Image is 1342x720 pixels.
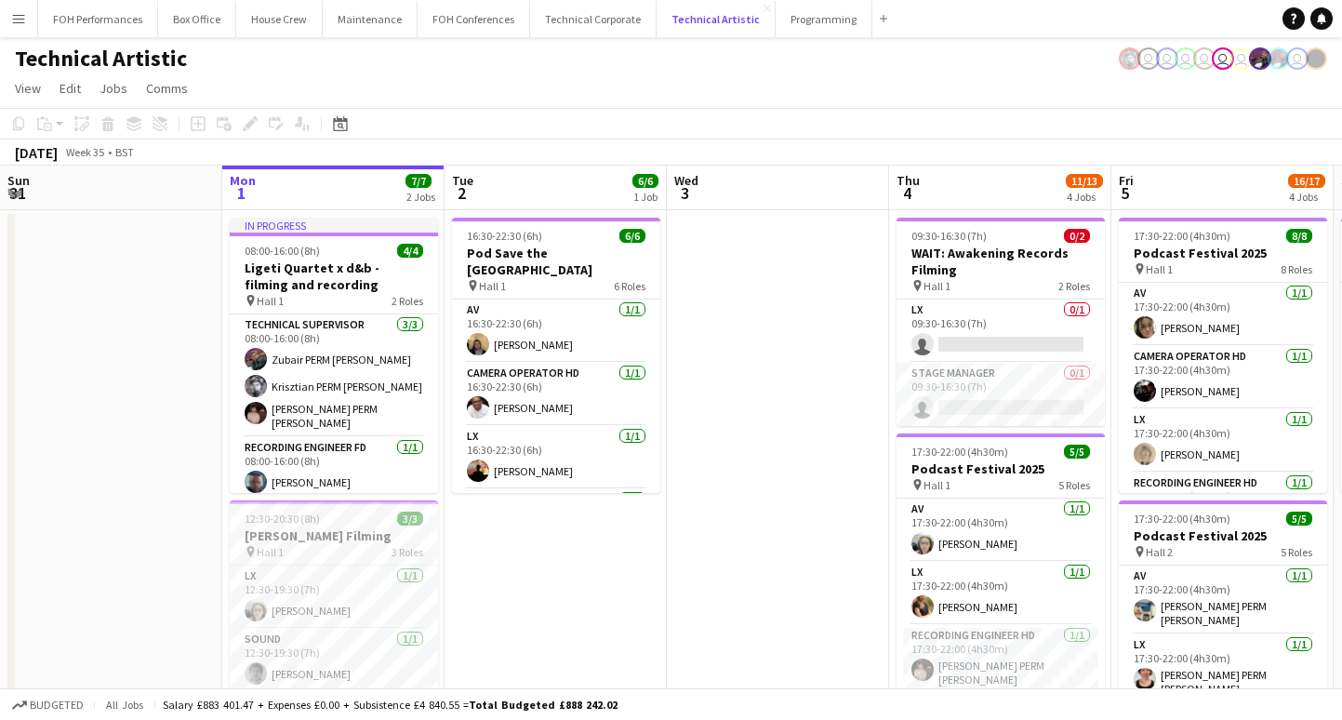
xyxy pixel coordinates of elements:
[1288,174,1325,188] span: 16/17
[1212,47,1234,70] app-user-avatar: Liveforce Admin
[1305,47,1327,70] app-user-avatar: Gabrielle Barr
[897,245,1105,278] h3: WAIT: Awakening Records Filming
[15,143,58,162] div: [DATE]
[230,172,256,189] span: Mon
[1230,47,1253,70] app-user-avatar: Liveforce Admin
[392,294,423,308] span: 2 Roles
[115,145,134,159] div: BST
[674,172,698,189] span: Wed
[406,190,435,204] div: 2 Jobs
[61,145,108,159] span: Week 35
[38,1,158,37] button: FOH Performances
[897,625,1105,694] app-card-role: Recording Engineer HD1/117:30-22:00 (4h30m)[PERSON_NAME] PERM [PERSON_NAME]
[30,699,84,712] span: Budgeted
[923,279,950,293] span: Hall 1
[897,562,1105,625] app-card-role: LX1/117:30-22:00 (4h30m)[PERSON_NAME]
[1268,47,1290,70] app-user-avatar: Zubair PERM Dhalla
[7,172,30,189] span: Sun
[230,260,438,293] h3: Ligeti Quartet x d&b - filming and recording
[397,244,423,258] span: 4/4
[897,218,1105,426] app-job-card: 09:30-16:30 (7h)0/2WAIT: Awakening Records Filming Hall 12 RolesLX0/109:30-16:30 (7h) Stage Manag...
[897,433,1105,709] app-job-card: 17:30-22:00 (4h30m)5/5Podcast Festival 2025 Hall 15 RolesAV1/117:30-22:00 (4h30m)[PERSON_NAME]LX1...
[452,426,660,489] app-card-role: LX1/116:30-22:30 (6h)[PERSON_NAME]
[1066,174,1103,188] span: 11/13
[479,279,506,293] span: Hall 1
[452,172,473,189] span: Tue
[633,190,658,204] div: 1 Job
[139,76,195,100] a: Comms
[1119,527,1327,544] h3: Podcast Festival 2025
[230,566,438,629] app-card-role: LX1/112:30-19:30 (7h)[PERSON_NAME]
[7,76,48,100] a: View
[245,244,320,258] span: 08:00-16:00 (8h)
[632,174,658,188] span: 6/6
[397,512,423,526] span: 3/3
[452,363,660,426] app-card-role: Camera Operator HD1/116:30-22:30 (6h)[PERSON_NAME]
[894,182,920,204] span: 4
[1249,47,1271,70] app-user-avatar: Zubair PERM Dhalla
[1156,47,1178,70] app-user-avatar: Liveforce Admin
[1116,182,1134,204] span: 5
[1058,478,1090,492] span: 5 Roles
[230,314,438,437] app-card-role: Technical Supervisor3/308:00-16:00 (8h)Zubair PERM [PERSON_NAME]Krisztian PERM [PERSON_NAME][PERS...
[5,182,30,204] span: 31
[1064,229,1090,243] span: 0/2
[405,174,432,188] span: 7/7
[1137,47,1160,70] app-user-avatar: Abby Hubbard
[897,363,1105,426] app-card-role: Stage Manager0/109:30-16:30 (7h)
[911,445,1008,459] span: 17:30-22:00 (4h30m)
[1119,283,1327,346] app-card-role: AV1/117:30-22:00 (4h30m)[PERSON_NAME]
[230,218,438,233] div: In progress
[1146,545,1173,559] span: Hall 2
[1119,409,1327,473] app-card-role: LX1/117:30-22:00 (4h30m)[PERSON_NAME]
[1119,566,1327,634] app-card-role: AV1/117:30-22:00 (4h30m)[PERSON_NAME] PERM [PERSON_NAME]
[245,512,320,526] span: 12:30-20:30 (8h)
[257,545,284,559] span: Hall 1
[1064,445,1090,459] span: 5/5
[1119,473,1327,541] app-card-role: Recording Engineer HD1/117:30-22:00 (4h30m)
[452,489,660,558] app-card-role: Recording Engineer HD1/1
[1286,47,1309,70] app-user-avatar: Nathan PERM Birdsall
[897,460,1105,477] h3: Podcast Festival 2025
[897,300,1105,363] app-card-role: LX0/109:30-16:30 (7h)
[1058,279,1090,293] span: 2 Roles
[418,1,530,37] button: FOH Conferences
[657,1,776,37] button: Technical Artistic
[1175,47,1197,70] app-user-avatar: Liveforce Admin
[897,499,1105,562] app-card-role: AV1/117:30-22:00 (4h30m)[PERSON_NAME]
[1119,245,1327,261] h3: Podcast Festival 2025
[230,437,438,500] app-card-role: Recording Engineer FD1/108:00-16:00 (8h)[PERSON_NAME]
[1134,512,1230,526] span: 17:30-22:00 (4h30m)
[92,76,135,100] a: Jobs
[452,218,660,493] app-job-card: 16:30-22:30 (6h)6/6Pod Save the [GEOGRAPHIC_DATA] Hall 16 RolesAV1/116:30-22:30 (6h)[PERSON_NAME]...
[469,698,618,712] span: Total Budgeted £888 242.02
[911,229,987,243] span: 09:30-16:30 (7h)
[323,1,418,37] button: Maintenance
[60,80,81,97] span: Edit
[163,698,618,712] div: Salary £883 401.47 + Expenses £0.00 + Subsistence £4 840.55 =
[257,294,284,308] span: Hall 1
[1067,190,1102,204] div: 4 Jobs
[619,229,645,243] span: 6/6
[1146,262,1173,276] span: Hall 1
[15,80,41,97] span: View
[146,80,188,97] span: Comms
[614,279,645,293] span: 6 Roles
[1281,545,1312,559] span: 5 Roles
[776,1,872,37] button: Programming
[52,76,88,100] a: Edit
[1134,229,1230,243] span: 17:30-22:00 (4h30m)
[530,1,657,37] button: Technical Corporate
[392,545,423,559] span: 3 Roles
[230,218,438,493] app-job-card: In progress08:00-16:00 (8h)4/4Ligeti Quartet x d&b - filming and recording Hall 12 RolesTechnical...
[452,245,660,278] h3: Pod Save the [GEOGRAPHIC_DATA]
[1119,218,1327,493] app-job-card: 17:30-22:00 (4h30m)8/8Podcast Festival 2025 Hall 18 RolesAV1/117:30-22:00 (4h30m)[PERSON_NAME]Cam...
[467,229,542,243] span: 16:30-22:30 (6h)
[1286,229,1312,243] span: 8/8
[102,698,147,712] span: All jobs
